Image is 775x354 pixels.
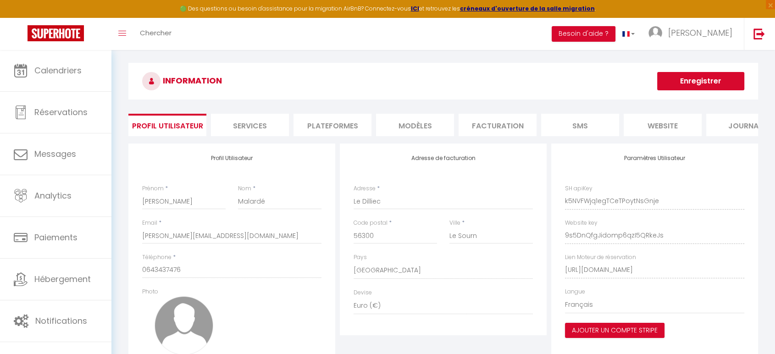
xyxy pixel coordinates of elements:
[354,184,376,193] label: Adresse
[142,219,157,227] label: Email
[565,219,598,227] label: Website key
[354,155,533,161] h4: Adresse de facturation
[376,114,454,136] li: MODÈLES
[565,323,664,338] button: Ajouter un compte Stripe
[34,190,72,201] span: Analytics
[7,4,35,31] button: Ouvrir le widget de chat LiveChat
[642,18,744,50] a: ... [PERSON_NAME]
[411,5,419,12] a: ICI
[34,148,76,160] span: Messages
[34,106,88,118] span: Réservations
[459,114,537,136] li: Facturation
[34,273,91,285] span: Hébergement
[142,155,321,161] h4: Profil Utilisateur
[541,114,619,136] li: SMS
[460,5,595,12] a: créneaux d'ouverture de la salle migration
[565,253,636,262] label: Lien Moteur de réservation
[28,25,84,41] img: Super Booking
[34,232,77,243] span: Paiements
[140,28,172,38] span: Chercher
[624,114,702,136] li: website
[354,253,367,262] label: Pays
[565,288,585,296] label: Langue
[34,65,82,76] span: Calendriers
[238,184,251,193] label: Nom
[142,184,164,193] label: Prénom
[128,63,758,100] h3: INFORMATION
[565,155,744,161] h4: Paramètres Utilisateur
[552,26,615,42] button: Besoin d'aide ?
[736,313,768,347] iframe: Chat
[668,27,732,39] span: [PERSON_NAME]
[753,28,765,39] img: logout
[133,18,178,50] a: Chercher
[449,219,460,227] label: Ville
[35,315,87,326] span: Notifications
[565,184,592,193] label: SH apiKey
[142,253,172,262] label: Téléphone
[354,219,387,227] label: Code postal
[128,114,206,136] li: Profil Utilisateur
[142,288,158,296] label: Photo
[293,114,371,136] li: Plateformes
[211,114,289,136] li: Services
[657,72,744,90] button: Enregistrer
[354,288,372,297] label: Devise
[648,26,662,40] img: ...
